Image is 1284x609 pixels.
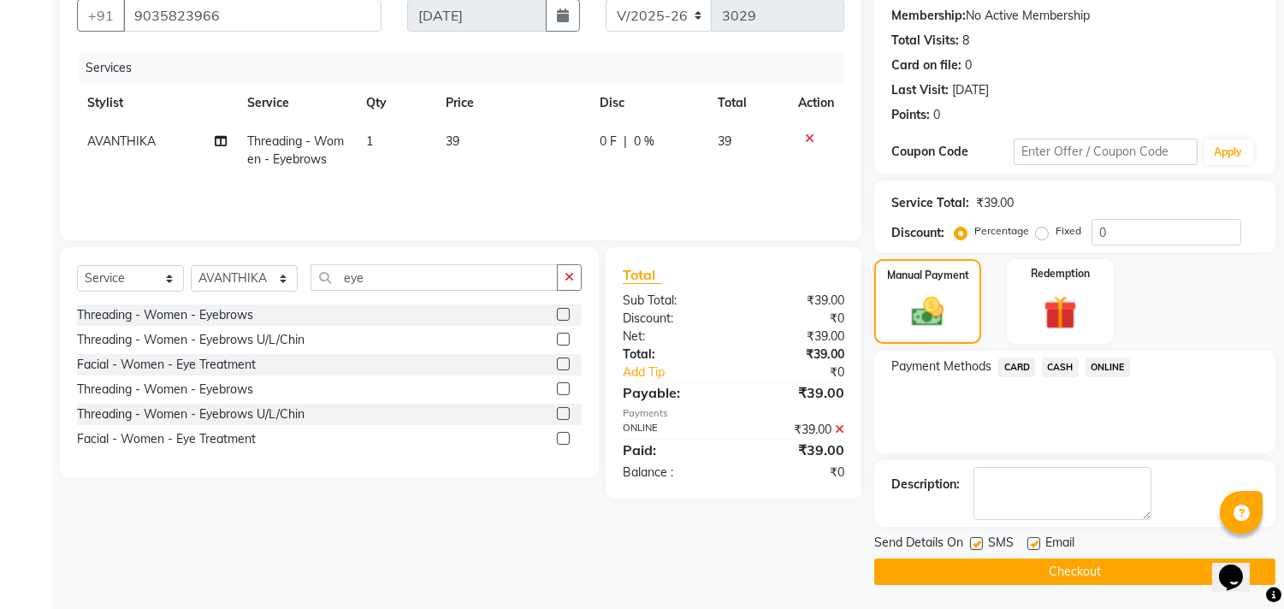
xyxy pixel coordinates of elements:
div: Facial - Women - Eye Treatment [77,356,256,374]
span: Email [1045,534,1074,555]
div: Facial - Women - Eye Treatment [77,430,256,448]
div: ₹0 [734,310,858,328]
span: 0 F [600,133,617,151]
span: Threading - Women - Eyebrows [247,133,344,167]
span: CARD [998,358,1035,377]
div: Sub Total: [610,292,734,310]
div: Threading - Women - Eyebrows U/L/Chin [77,405,305,423]
span: 0 % [634,133,654,151]
div: ₹39.00 [734,382,858,403]
div: [DATE] [952,81,989,99]
img: _gift.svg [1033,292,1087,334]
label: Manual Payment [887,268,969,283]
div: Balance : [610,464,734,482]
button: Apply [1204,139,1253,165]
th: Total [707,84,788,122]
iframe: chat widget [1212,541,1267,592]
th: Action [788,84,844,122]
div: Threading - Women - Eyebrows [77,306,253,324]
span: Send Details On [874,534,963,555]
div: ₹39.00 [734,292,858,310]
div: ₹39.00 [976,194,1014,212]
th: Qty [356,84,435,122]
div: Service Total: [891,194,969,212]
div: Payments [623,406,844,421]
div: Threading - Women - Eyebrows U/L/Chin [77,331,305,349]
label: Fixed [1056,223,1081,239]
div: Coupon Code [891,143,1014,161]
span: Total [623,266,662,284]
input: Enter Offer / Coupon Code [1014,139,1197,165]
div: 8 [962,32,969,50]
label: Redemption [1031,266,1090,281]
span: Payment Methods [891,358,991,375]
div: Total Visits: [891,32,959,50]
div: Services [79,52,857,84]
div: ₹39.00 [734,346,858,364]
span: CASH [1042,358,1079,377]
th: Disc [589,84,707,122]
input: Search or Scan [311,264,558,291]
div: 0 [933,106,940,124]
span: 1 [366,133,373,149]
div: 0 [965,56,972,74]
div: ₹0 [754,364,858,381]
div: Points: [891,106,930,124]
div: Net: [610,328,734,346]
span: 39 [718,133,731,149]
div: Description: [891,476,960,494]
div: Payable: [610,382,734,403]
span: ONLINE [1086,358,1130,377]
div: Paid: [610,440,734,460]
div: Threading - Women - Eyebrows [77,381,253,399]
span: | [624,133,627,151]
label: Percentage [974,223,1029,239]
div: Membership: [891,7,966,25]
div: Discount: [891,224,944,242]
div: ₹39.00 [734,328,858,346]
div: ONLINE [610,421,734,439]
div: ₹39.00 [734,440,858,460]
div: Card on file: [891,56,962,74]
img: _cash.svg [902,293,953,330]
div: ₹0 [734,464,858,482]
button: Checkout [874,559,1275,585]
th: Price [435,84,589,122]
th: Stylist [77,84,237,122]
span: AVANTHIKA [87,133,156,149]
div: Last Visit: [891,81,949,99]
div: No Active Membership [891,7,1258,25]
div: ₹39.00 [734,421,858,439]
div: Total: [610,346,734,364]
a: Add Tip [610,364,754,381]
th: Service [237,84,356,122]
span: SMS [988,534,1014,555]
span: 39 [446,133,459,149]
div: Discount: [610,310,734,328]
